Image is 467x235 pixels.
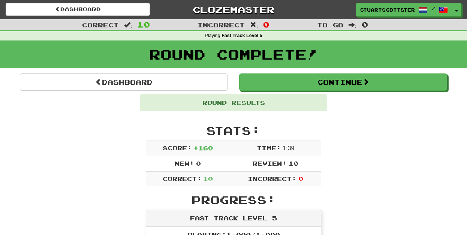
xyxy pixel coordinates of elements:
[140,95,327,111] div: Round Results
[222,33,262,38] strong: Fast Track Level 5
[250,22,258,28] span: :
[239,73,447,91] button: Continue
[198,21,245,28] span: Incorrect
[431,6,435,11] span: /
[203,175,213,182] span: 10
[146,210,321,227] div: Fast Track Level 5
[124,22,132,28] span: :
[82,21,119,28] span: Correct
[163,175,202,182] span: Correct:
[6,3,150,16] a: Dashboard
[146,194,321,206] h2: Progress:
[317,21,343,28] span: To go
[356,3,452,16] a: stuartscottster /
[20,73,228,91] a: Dashboard
[146,124,321,137] h2: Stats:
[289,160,298,167] span: 10
[248,175,296,182] span: Incorrect:
[283,145,294,151] span: 1 : 39
[196,160,201,167] span: 0
[253,160,287,167] span: Review:
[175,160,194,167] span: New:
[362,20,368,29] span: 0
[360,6,415,13] span: stuartscottster
[3,47,464,62] h1: Round Complete!
[161,3,305,16] a: Clozemaster
[298,175,303,182] span: 0
[257,144,281,151] span: Time:
[137,20,150,29] span: 10
[263,20,269,29] span: 0
[193,144,213,151] span: + 160
[163,144,192,151] span: Score:
[349,22,357,28] span: :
